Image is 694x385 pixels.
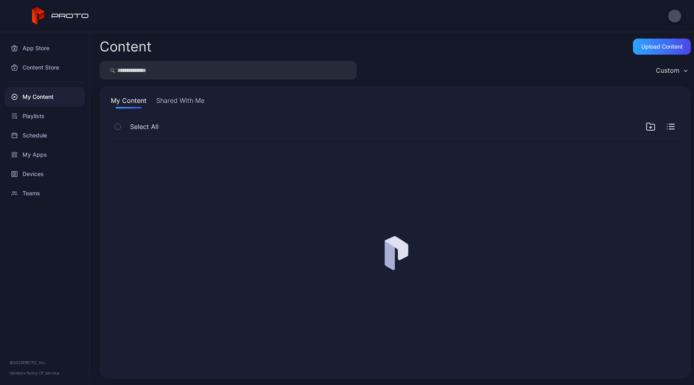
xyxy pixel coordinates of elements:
[10,359,80,366] div: © 2025 PROTO, Inc.
[109,96,148,109] button: My Content
[5,58,85,77] a: Content Store
[5,39,85,58] a: App Store
[26,371,59,375] a: Terms Of Service
[5,106,85,126] a: Playlists
[633,39,691,55] button: Upload Content
[641,43,683,50] div: Upload Content
[10,371,26,375] span: Version •
[130,122,159,131] span: Select All
[652,61,691,80] button: Custom
[5,164,85,184] a: Devices
[5,184,85,203] a: Teams
[155,96,206,109] button: Shared With Me
[5,145,85,164] a: My Apps
[100,40,151,53] div: Content
[5,126,85,145] a: Schedule
[656,66,680,74] div: Custom
[5,87,85,106] a: My Content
